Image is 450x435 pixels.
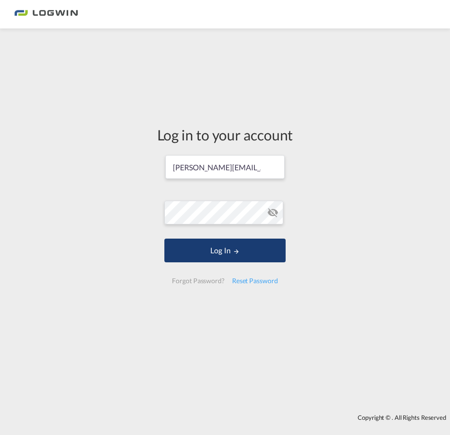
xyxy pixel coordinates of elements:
img: bc73a0e0d8c111efacd525e4c8ad7d32.png [14,4,78,25]
input: Enter email/phone number [165,155,284,179]
div: Log in to your account [157,125,293,145]
div: Forgot Password? [168,272,228,289]
div: Reset Password [228,272,282,289]
button: LOGIN [164,239,285,262]
md-icon: icon-eye-off [267,207,279,218]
